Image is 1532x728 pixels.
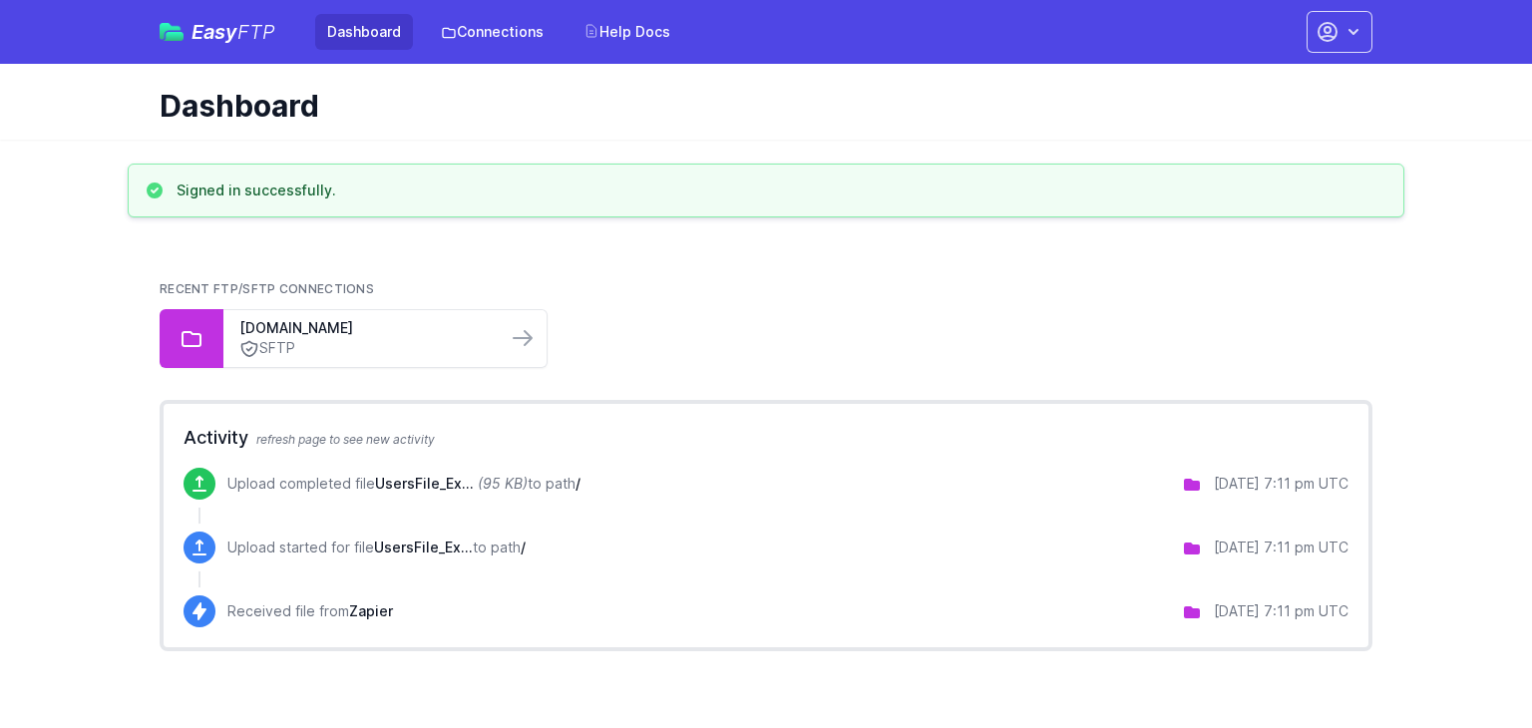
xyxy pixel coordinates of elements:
span: refresh page to see new activity [256,432,435,447]
p: Received file from [227,601,393,621]
div: [DATE] 7:11 pm UTC [1214,474,1348,494]
a: EasyFTP [160,22,275,42]
div: [DATE] 7:11 pm UTC [1214,538,1348,557]
a: [DOMAIN_NAME] [239,318,491,338]
a: SFTP [239,338,491,359]
i: (95 KB) [478,475,528,492]
span: FTP [237,20,275,44]
h2: Activity [184,424,1348,452]
a: Dashboard [315,14,413,50]
p: Upload started for file to path [227,538,526,557]
span: Zapier [349,602,393,619]
span: UsersFile_Export.csv [375,475,474,492]
span: Easy [191,22,275,42]
div: [DATE] 7:11 pm UTC [1214,601,1348,621]
a: Help Docs [572,14,682,50]
img: easyftp_logo.png [160,23,184,41]
h3: Signed in successfully. [177,181,336,200]
span: UsersFile_Export.csv [374,539,473,555]
a: Connections [429,14,556,50]
h2: Recent FTP/SFTP Connections [160,281,1372,297]
span: / [521,539,526,555]
p: Upload completed file to path [227,474,580,494]
h1: Dashboard [160,88,1356,124]
span: / [575,475,580,492]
